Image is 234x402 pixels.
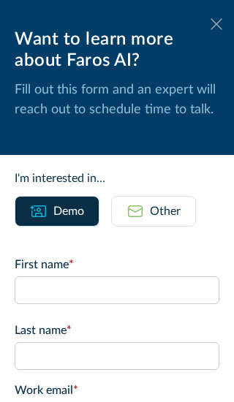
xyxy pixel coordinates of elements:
[15,80,219,120] p: Fill out this form and an expert will reach out to schedule time to talk.
[53,202,84,220] div: Demo
[15,322,219,339] label: Last name
[15,382,219,399] label: Work email
[15,170,219,187] div: I'm interested in...
[15,256,219,273] label: First name
[15,29,219,72] div: Want to learn more about Faros AI?
[150,202,181,220] div: Other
